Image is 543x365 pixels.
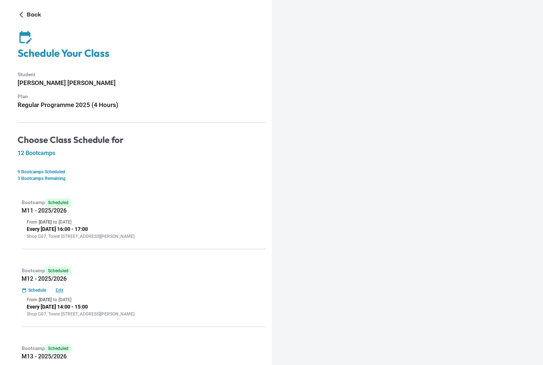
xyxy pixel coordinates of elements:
p: From [27,296,37,303]
button: Back [18,9,44,21]
p: Back [27,10,41,19]
h5: M13 - 2025/2026 [22,353,266,360]
p: Every [DATE] 16:00 - 17:00 [27,225,261,233]
h5: M12 - 2025/2026 [22,275,266,283]
p: [DATE] [59,219,71,225]
p: [DATE] [39,219,52,225]
h5: 12 Bootcamps [18,150,266,157]
span: Scheduled [45,198,71,207]
span: Scheduled [45,344,71,353]
span: Scheduled [45,266,71,275]
h6: [PERSON_NAME] [PERSON_NAME] [18,78,266,88]
p: [DATE] [59,296,71,303]
p: 9 Bootcamps Scheduled [18,169,266,175]
p: Shop G07, Tower [STREET_ADDRESS][PERSON_NAME] [27,311,261,317]
p: Bootcamp [22,198,266,207]
button: Edit [48,287,71,294]
p: [DATE] [39,296,52,303]
p: From [27,219,37,225]
p: Bootcamp [22,266,266,275]
p: Bootcamp [22,344,266,353]
p: 3 Bootcamps Remaining [18,175,266,182]
p: Plan [18,93,266,100]
h6: Regular Programme 2025 (4 Hours) [18,100,266,110]
p: Student [18,71,266,78]
h4: Schedule Your Class [18,47,266,60]
p: Schedule [28,287,46,294]
h5: M11 - 2025/2026 [22,207,266,214]
p: to [53,219,57,225]
p: Shop G07, Tower [STREET_ADDRESS][PERSON_NAME] [27,233,261,240]
h4: Choose Class Schedule for [18,134,266,145]
p: to [53,296,57,303]
p: Every [DATE] 14:00 - 15:00 [27,303,261,311]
